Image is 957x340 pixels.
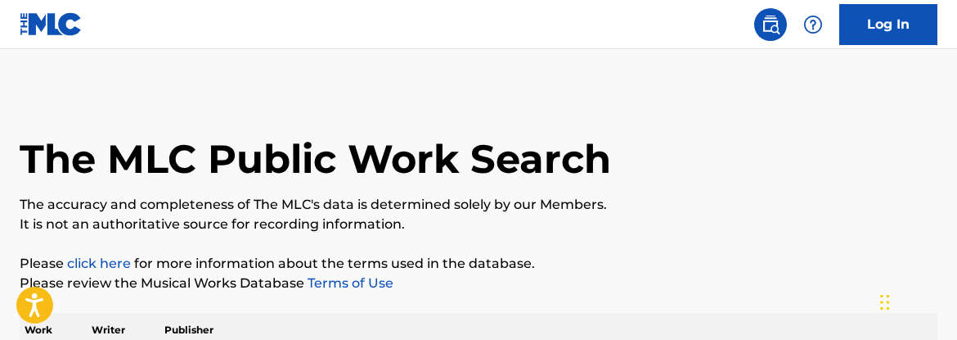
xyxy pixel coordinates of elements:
[20,134,611,184] h1: The MLC Public Work Search
[20,12,83,36] img: MLC Logo
[20,254,937,274] p: Please for more information about the terms used in the database.
[20,195,937,215] p: The accuracy and completeness of The MLC's data is determined solely by our Members.
[803,15,823,34] img: help
[839,4,937,45] a: Log In
[20,274,937,293] p: Please review the Musical Works Database
[880,278,890,327] div: Drag
[797,8,829,41] div: Help
[20,215,937,234] p: It is not an authoritative source for recording information.
[761,15,780,34] img: search
[67,256,131,271] a: click here
[304,275,393,291] a: Terms of Use
[875,261,957,340] iframe: Chat Widget
[754,8,787,41] a: Public Search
